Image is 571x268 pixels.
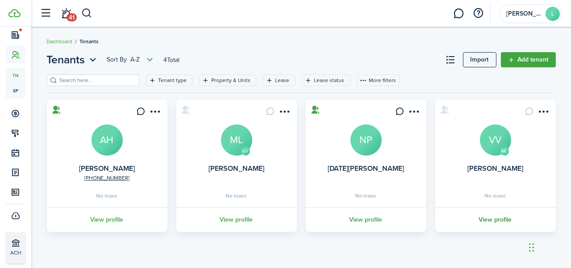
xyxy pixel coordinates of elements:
[199,74,256,86] filter-tag: Open filter
[92,124,123,156] a: AH
[146,74,192,86] filter-tag: Open filter
[107,54,156,65] button: Sort byA-Z
[241,147,250,156] avatar-text: VV
[328,163,404,173] a: [DATE][PERSON_NAME]
[221,124,252,156] a: ML
[263,74,295,86] filter-tag: Open filter
[407,107,421,119] button: Open menu
[6,68,25,83] a: tn
[80,37,99,45] span: Tenants
[485,193,506,198] span: No lease
[434,207,557,232] a: View profile
[47,37,73,45] a: Dashboard
[6,232,25,264] a: ACH
[355,193,377,198] span: No lease
[304,207,428,232] a: View profile
[38,5,54,22] button: Open sidebar
[314,76,345,84] filter-tag-label: Lease status
[302,74,350,86] filter-tag: Open filter
[467,163,523,173] a: [PERSON_NAME]
[8,9,21,17] img: TenantCloud
[81,6,92,21] button: Search
[67,13,77,21] span: 41
[357,74,400,86] button: More filters
[96,193,118,198] span: No lease
[58,2,75,25] a: Notifications
[501,52,556,67] a: Add tenant
[226,193,247,198] span: No lease
[212,76,251,84] filter-tag-label: Property & Units
[526,225,571,268] iframe: Chat Widget
[480,124,511,156] a: VV
[79,163,135,173] a: [PERSON_NAME]
[131,55,140,64] span: A-Z
[148,107,162,119] button: Open menu
[58,76,136,85] input: Search here...
[84,174,129,182] a: [PHONE_NUMBER]
[158,76,187,84] filter-tag-label: Tenant type
[275,76,290,84] filter-tag-label: Lease
[175,207,298,232] a: View profile
[164,55,180,65] header-page-total: 4 Total
[546,7,560,21] avatar-text: L
[471,6,486,21] button: Open resource center
[107,55,131,64] span: Sort by
[47,52,85,68] span: Tenants
[536,107,550,119] button: Open menu
[107,54,156,65] button: Open menu
[500,147,509,156] avatar-text: ML
[506,11,542,17] span: Lara
[450,2,467,25] a: Messaging
[10,249,63,257] p: ACH
[6,83,25,98] a: sp
[47,52,99,68] button: Tenants
[46,207,169,232] a: View profile
[529,234,534,261] div: Drag
[463,52,496,67] a: Import
[277,107,292,119] button: Open menu
[208,163,264,173] a: [PERSON_NAME]
[47,52,99,68] button: Open menu
[350,124,382,156] a: NP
